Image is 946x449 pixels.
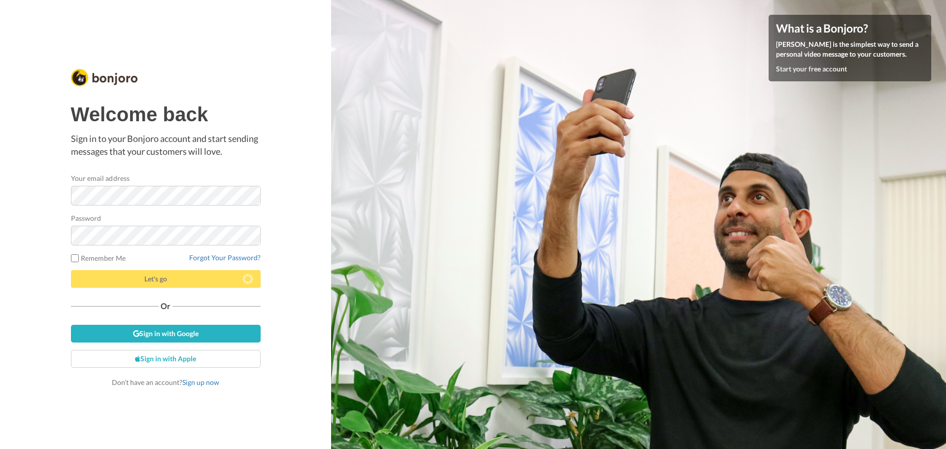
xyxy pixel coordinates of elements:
[112,378,219,386] span: Don’t have an account?
[71,253,126,263] label: Remember Me
[189,253,261,262] a: Forgot Your Password?
[71,325,261,343] a: Sign in with Google
[71,104,261,125] h1: Welcome back
[776,22,924,35] h4: What is a Bonjoro?
[71,350,261,368] a: Sign in with Apple
[71,270,261,288] button: Let's go
[71,173,130,183] label: Your email address
[159,303,172,310] span: Or
[776,65,847,73] a: Start your free account
[71,254,79,262] input: Remember Me
[182,378,219,386] a: Sign up now
[71,133,261,158] p: Sign in to your Bonjoro account and start sending messages that your customers will love.
[71,213,101,223] label: Password
[144,275,167,283] span: Let's go
[776,39,924,59] p: [PERSON_NAME] is the simplest way to send a personal video message to your customers.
